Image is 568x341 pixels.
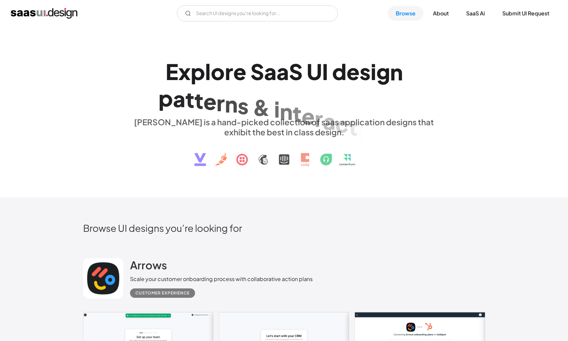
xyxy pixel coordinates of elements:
div: i [358,118,363,143]
div: i [274,96,280,122]
div: x [178,59,191,84]
div: & [253,94,270,120]
div: I [322,59,328,84]
div: S [289,59,303,84]
div: r [216,90,225,116]
a: About [425,6,457,21]
a: home [11,8,77,19]
h1: Explore SaaS UI design patterns & interactions. [130,59,438,110]
div: a [323,108,335,134]
div: l [205,59,211,84]
div: a [264,59,276,84]
div: Scale your customer onboarding process with collaborative action plans [130,275,313,283]
a: SaaS Ai [458,6,493,21]
input: Search UI designs you're looking for... [177,5,338,21]
div: p [191,59,205,84]
div: [PERSON_NAME] is a hand-picked collection of saas application designs that exhibit the best in cl... [130,117,438,137]
div: S [250,59,264,84]
div: a [173,86,185,112]
div: Customer Experience [135,289,190,297]
div: E [166,59,178,84]
div: e [302,103,315,129]
div: g [376,59,390,84]
div: s [360,59,371,84]
div: d [332,59,346,84]
div: r [315,106,323,131]
div: a [276,59,289,84]
a: Submit UI Request [494,6,557,21]
div: e [346,59,360,84]
h2: Browse UI designs you’re looking for [83,222,485,234]
div: c [335,111,349,137]
div: n [390,59,403,85]
div: o [211,59,225,84]
div: r [225,59,233,84]
img: text, icon, saas logo [183,137,386,172]
div: s [238,93,249,119]
div: t [293,100,302,126]
div: t [185,86,194,112]
div: e [233,59,246,84]
h2: Arrows [130,258,167,272]
div: t [349,114,358,140]
form: Email Form [177,5,338,21]
div: p [159,85,173,111]
div: n [280,98,293,124]
a: Browse [388,6,424,21]
div: i [371,59,376,84]
div: t [194,87,203,113]
div: n [225,91,238,117]
div: e [203,88,216,114]
a: Arrows [130,258,167,275]
div: U [307,59,322,84]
